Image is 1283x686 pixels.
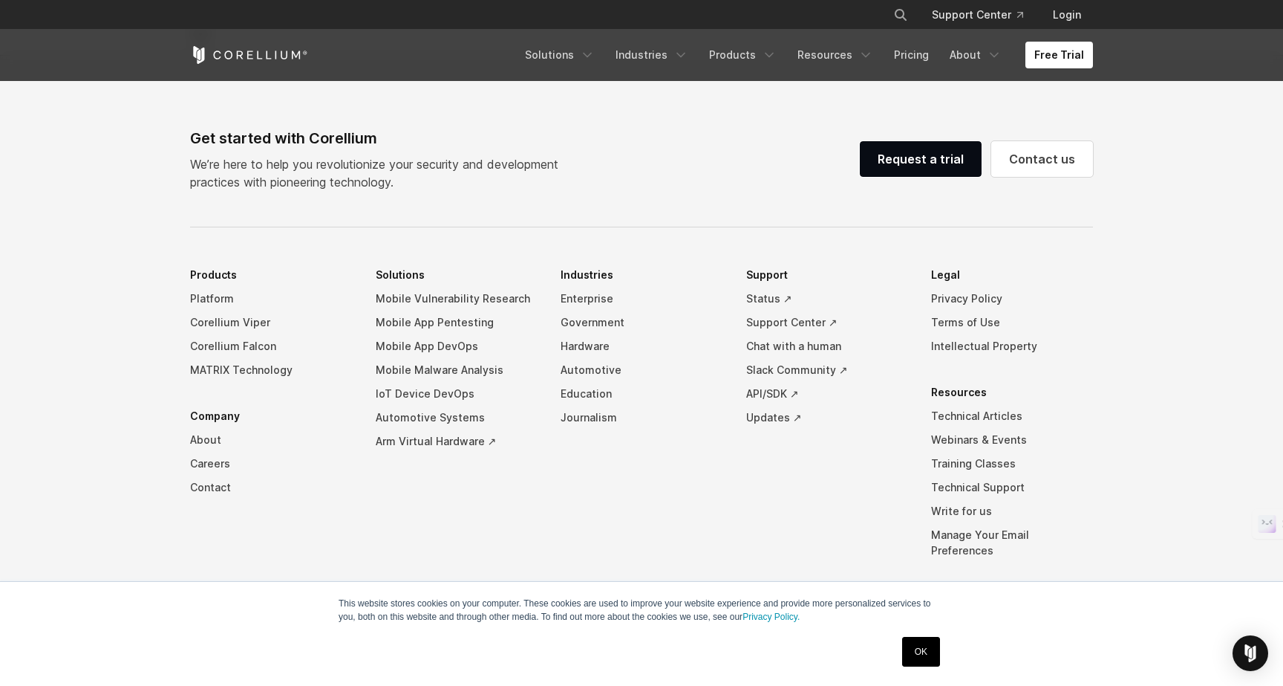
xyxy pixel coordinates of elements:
a: Enterprise [561,287,722,311]
a: Mobile Vulnerability Research [376,287,538,311]
a: Status ↗ [746,287,908,311]
a: Mobile App Pentesting [376,311,538,334]
a: Support Center [920,1,1035,28]
div: Navigation Menu [516,42,1093,68]
a: Education [561,382,722,406]
a: Government [561,311,722,334]
a: Industries [607,42,697,68]
a: Free Trial [1025,42,1093,68]
a: Resources [789,42,882,68]
a: Training Classes [931,452,1093,476]
a: Manage Your Email Preferences [931,523,1093,563]
a: Contact [190,476,352,499]
a: Automotive [561,358,722,382]
a: Technical Articles [931,404,1093,428]
a: About [941,42,1011,68]
a: Intellectual Property [931,334,1093,358]
a: Privacy Policy [931,287,1093,311]
a: Technical Support [931,476,1093,499]
a: Slack Community ↗ [746,358,908,382]
a: Hardware [561,334,722,358]
a: Write for us [931,499,1093,523]
a: IoT Device DevOps [376,382,538,406]
a: Updates ↗ [746,406,908,430]
div: Get started with Corellium [190,127,570,149]
a: Corellium Home [190,46,308,64]
a: Support Center ↗ [746,311,908,334]
a: Mobile Malware Analysis [376,358,538,382]
a: Solutions [516,42,604,68]
div: Open Intercom Messenger [1233,635,1268,671]
a: Platform [190,287,352,311]
a: Contact us [991,141,1093,177]
a: MATRIX Technology [190,358,352,382]
a: Automotive Systems [376,406,538,430]
a: Terms of Use [931,311,1093,334]
p: This website stores cookies on your computer. These cookies are used to improve your website expe... [339,597,944,624]
a: Chat with a human [746,334,908,358]
a: Privacy Policy. [742,612,800,622]
a: About [190,428,352,452]
a: Webinars & Events [931,428,1093,452]
a: Request a trial [860,141,982,177]
div: Navigation Menu [190,263,1093,585]
a: Careers [190,452,352,476]
a: Pricing [885,42,938,68]
a: Corellium Falcon [190,334,352,358]
a: Corellium Viper [190,311,352,334]
a: Journalism [561,406,722,430]
a: Mobile App DevOps [376,334,538,358]
div: Navigation Menu [875,1,1093,28]
a: Arm Virtual Hardware ↗ [376,430,538,453]
a: API/SDK ↗ [746,382,908,406]
a: Products [700,42,786,68]
p: We’re here to help you revolutionize your security and development practices with pioneering tech... [190,155,570,191]
a: OK [902,637,940,667]
button: Search [887,1,914,28]
a: Login [1041,1,1093,28]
